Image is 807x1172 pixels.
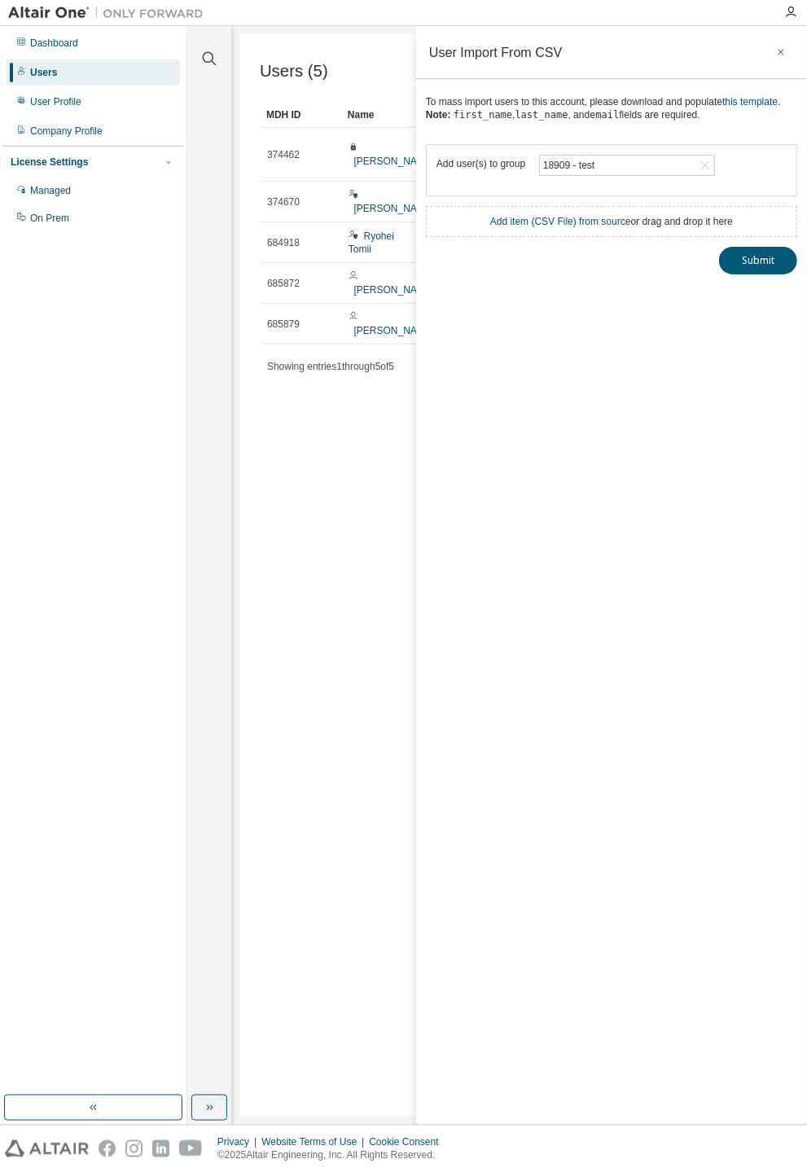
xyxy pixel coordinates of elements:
span: 374462 [267,148,300,161]
code: email [590,109,619,121]
code: last_name [515,109,568,121]
img: youtube.svg [179,1140,203,1157]
div: User Profile [30,95,81,108]
div: or drag and drop it here [490,215,733,228]
img: Altair One [8,5,212,21]
img: facebook.svg [99,1140,116,1157]
div: To mass import users to this account, please download and populate . , , and fields are required. [426,95,797,134]
a: [PERSON_NAME] [354,203,435,214]
div: Dashboard [30,37,78,50]
a: [PERSON_NAME] [354,325,435,336]
div: 18909 - test [541,156,597,174]
div: Add user(s) to group [436,157,534,176]
span: Users (5) [260,62,328,81]
span: Showing entries 1 through 5 of 5 [267,361,394,372]
div: MDH ID [266,102,335,128]
a: [PERSON_NAME] [354,156,435,167]
button: Submit [719,247,797,274]
div: 18909 - test [540,156,714,175]
div: Privacy [217,1135,261,1148]
span: 684918 [267,236,300,249]
div: User Import From CSV [429,46,562,59]
img: altair_logo.svg [5,1140,89,1157]
a: Add item ( CSV File ) from source [490,216,631,227]
div: On Prem [30,212,69,225]
span: 685879 [267,318,300,331]
div: Company Profile [30,125,103,138]
span: 374670 [267,195,300,209]
span: 685872 [267,277,300,290]
div: Name [348,102,416,128]
a: Ryohei Tomii [349,230,394,255]
div: Cookie Consent [369,1135,448,1148]
p: © 2025 Altair Engineering, Inc. All Rights Reserved. [217,1148,449,1162]
img: linkedin.svg [152,1140,169,1157]
div: Managed [30,184,71,197]
b: Note: [426,109,451,121]
a: this template [722,96,778,108]
img: instagram.svg [125,1140,143,1157]
div: Users [30,66,57,79]
a: [PERSON_NAME] [354,284,435,296]
code: first_name [454,109,512,121]
div: Website Terms of Use [261,1135,369,1148]
div: License Settings [11,156,88,169]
